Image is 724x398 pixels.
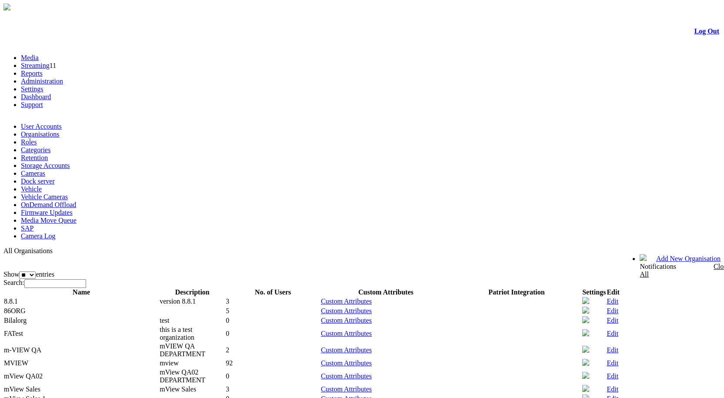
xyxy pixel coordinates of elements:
a: Custom Attributes [321,317,372,324]
a: Administration [21,77,63,85]
td: mview [159,358,225,368]
a: Roles [21,138,37,146]
td: 92 [225,358,320,368]
td: mVIEW QA DEPARTMENT [159,342,225,358]
th: No. of Users: activate to sort column ascending [225,288,320,297]
td: mView Sales [159,385,225,394]
a: Custom Attributes [321,298,372,305]
a: Cameras [21,170,45,177]
td: 5 [225,306,320,316]
th: Settings: activate to sort column ascending [582,288,606,297]
img: bell24.png [640,254,647,261]
div: Notifications [640,263,702,278]
a: Edit [607,372,618,380]
a: User Accounts [21,123,62,130]
a: OnDemand Offload [21,201,76,208]
a: Camera Log [21,232,56,240]
a: Edit [607,330,618,337]
img: camera24.png [582,297,589,304]
td: 0 [225,316,320,325]
td: m-VIEW QA [3,342,159,358]
td: 3 [225,385,320,394]
td: 8.8.1 [3,297,159,306]
a: Edit [607,385,618,393]
th: Custom Attributes [320,288,451,297]
td: 0 [225,368,320,385]
td: mView Sales [3,385,159,394]
a: Media Move Queue [21,217,77,224]
td: MVIEW [3,358,159,368]
a: Dock server [21,177,55,185]
a: Custom Attributes [321,346,372,354]
a: Custom Attributes [321,307,372,314]
a: Media [21,54,39,61]
label: Show entries [3,271,54,278]
a: Firmware Updates [21,209,73,216]
a: Organisations [21,130,60,138]
a: Settings [21,85,43,93]
a: Reports [21,70,43,77]
th: Patriot Integration [451,288,582,297]
input: Search: [24,279,86,288]
a: Custom Attributes [321,385,372,393]
a: Categories [21,146,50,154]
a: Custom Attributes [321,359,372,367]
a: Storage Accounts [21,162,70,169]
img: camera24.png [582,329,589,336]
td: test [159,316,225,325]
span: All Organisations [3,247,53,254]
td: 0 [225,325,320,342]
a: Support [21,101,43,108]
img: camera24.png [582,346,589,353]
span: Welcome, System Administrator (Administrator) [512,254,623,261]
td: FATest [3,325,159,342]
a: Dashboard [21,93,51,100]
img: camera24.png [582,385,589,392]
a: SAP [21,224,33,232]
td: 3 [225,297,320,306]
label: Search: [3,279,86,286]
a: Edit [607,298,618,305]
td: this is a test organization [159,325,225,342]
td: 2 [225,342,320,358]
td: mView QA02 DEPARTMENT [159,368,225,385]
a: Vehicle [21,185,42,193]
a: Custom Attributes [321,372,372,380]
a: Edit [607,307,618,314]
a: Log Out [694,27,719,35]
th: Edit: activate to sort column ascending [606,288,620,297]
img: camera24.png [582,316,589,323]
th: Name: activate to sort column descending [3,288,159,297]
img: arrow-3.png [3,3,10,10]
span: 11 [50,62,56,69]
td: version 8.8.1 [159,297,225,306]
select: Showentries [19,271,36,279]
a: Vehicle Cameras [21,193,68,201]
a: Custom Attributes [321,330,372,337]
th: Description: activate to sort column ascending [159,288,225,297]
a: Edit [607,317,618,324]
td: Bilalorg [3,316,159,325]
td: mView QA02 [3,368,159,385]
img: camera24.png [582,372,589,379]
td: 86ORG [3,306,159,316]
img: camera24.png [582,307,589,314]
a: Streaming [21,62,50,69]
a: Retention [21,154,48,161]
a: Edit [607,359,618,367]
a: Edit [607,346,618,354]
img: camera24.png [582,359,589,366]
